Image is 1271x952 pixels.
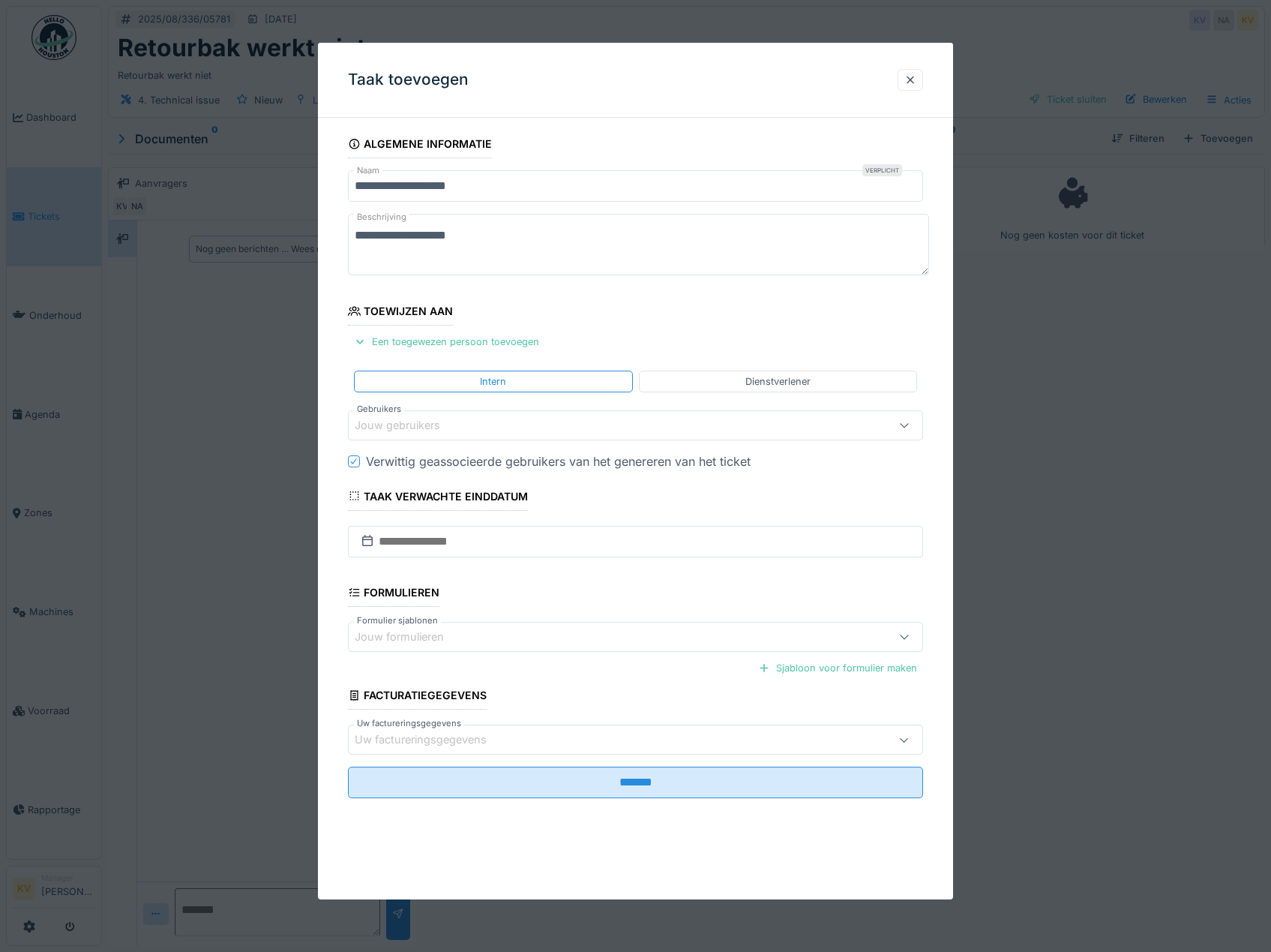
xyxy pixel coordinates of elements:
div: Dienstverlener [745,374,811,389]
div: Een toegewezen persoon toevoegen [348,332,545,353]
div: Sjabloon voor formulier maken [752,658,923,678]
label: Gebruikers [354,403,404,416]
div: Verplicht [862,164,902,176]
div: Formulieren [348,581,440,607]
div: Jouw gebruikers [355,417,461,434]
div: Verwittig geassocieerde gebruikers van het genereren van het ticket [366,452,751,470]
div: Toewijzen aan [348,300,454,326]
div: Facturatiegegevens [348,684,487,710]
div: Jouw formulieren [355,629,465,645]
div: Uw factureringsgegevens [355,732,508,749]
div: Taak verwachte einddatum [348,485,529,511]
div: Algemene informatie [348,133,493,158]
label: Uw factureringsgegevens [354,717,464,730]
label: Formulier sjablonen [354,614,441,627]
label: Naam [354,164,382,177]
div: Intern [480,374,506,389]
h3: Taak toevoegen [348,71,469,89]
label: Beschrijving [354,208,409,227]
